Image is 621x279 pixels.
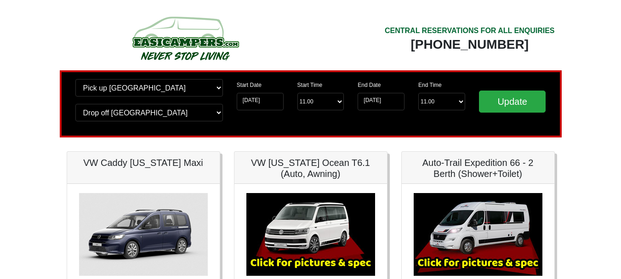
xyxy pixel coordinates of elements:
[237,93,284,110] input: Start Date
[414,193,542,276] img: Auto-Trail Expedition 66 - 2 Berth (Shower+Toilet)
[79,193,208,276] img: VW Caddy California Maxi
[358,93,405,110] input: Return Date
[237,81,262,89] label: Start Date
[98,13,273,63] img: campers-checkout-logo.png
[385,25,555,36] div: CENTRAL RESERVATIONS FOR ALL ENQUIRIES
[479,91,546,113] input: Update
[385,36,555,53] div: [PHONE_NUMBER]
[244,157,378,179] h5: VW [US_STATE] Ocean T6.1 (Auto, Awning)
[411,157,545,179] h5: Auto-Trail Expedition 66 - 2 Berth (Shower+Toilet)
[76,157,211,168] h5: VW Caddy [US_STATE] Maxi
[246,193,375,276] img: VW California Ocean T6.1 (Auto, Awning)
[297,81,323,89] label: Start Time
[418,81,442,89] label: End Time
[358,81,381,89] label: End Date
